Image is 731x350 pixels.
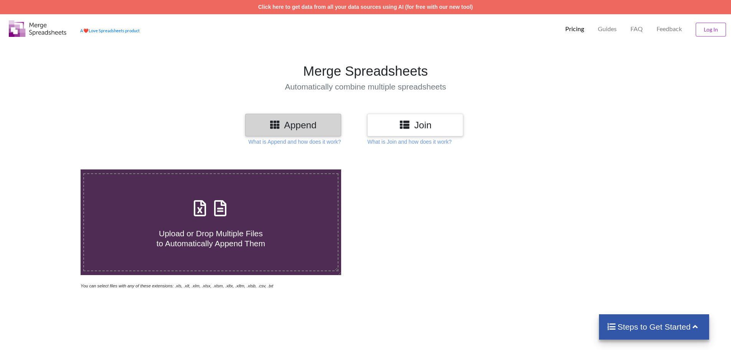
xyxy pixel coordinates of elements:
[657,26,682,32] span: Feedback
[80,28,140,33] a: AheartLove Spreadsheets product
[630,25,643,33] p: FAQ
[9,20,66,37] img: Logo.png
[696,23,726,36] button: Log In
[565,25,584,33] p: Pricing
[251,119,335,131] h3: Append
[81,284,273,288] i: You can select files with any of these extensions: .xls, .xlt, .xlm, .xlsx, .xlsm, .xltx, .xltm, ...
[258,4,473,10] a: Click here to get data from all your data sources using AI (for free with our new tool)
[607,322,701,332] h4: Steps to Get Started
[248,138,341,146] p: What is Append and how does it work?
[373,119,457,131] h3: Join
[83,28,89,33] span: heart
[367,138,451,146] p: What is Join and how does it work?
[157,229,265,247] span: Upload or Drop Multiple Files to Automatically Append Them
[598,25,617,33] p: Guides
